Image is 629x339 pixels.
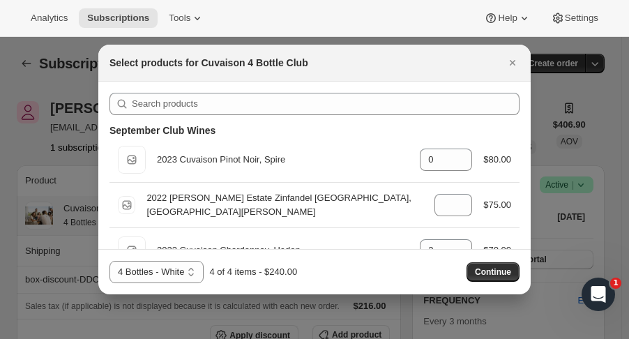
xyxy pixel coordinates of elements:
div: 2023 Cuvaison Pinot Noir, Spire [157,153,409,167]
span: Settings [565,13,598,24]
button: Help [476,8,539,28]
button: Analytics [22,8,76,28]
span: 1 [610,278,621,289]
div: $80.00 [483,153,511,167]
input: Search products [132,93,520,115]
button: Subscriptions [79,8,158,28]
div: 2022 [PERSON_NAME] Estate Zinfandel [GEOGRAPHIC_DATA], [GEOGRAPHIC_DATA][PERSON_NAME] [146,191,423,219]
iframe: Intercom live chat [582,278,615,311]
span: Tools [169,13,190,24]
button: Close [503,53,522,73]
h2: Select products for Cuvaison 4 Bottle Club [109,56,308,70]
div: 4 of 4 items - $240.00 [209,265,297,279]
span: Help [498,13,517,24]
div: 2023 Cuvaison Chardonnay, Hedon [157,243,409,257]
button: Settings [543,8,607,28]
h3: September Club Wines [109,123,215,137]
span: Continue [475,266,511,278]
button: Tools [160,8,213,28]
div: $75.00 [483,198,511,212]
button: Continue [467,262,520,282]
div: $70.00 [483,243,511,257]
span: Subscriptions [87,13,149,24]
span: Analytics [31,13,68,24]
